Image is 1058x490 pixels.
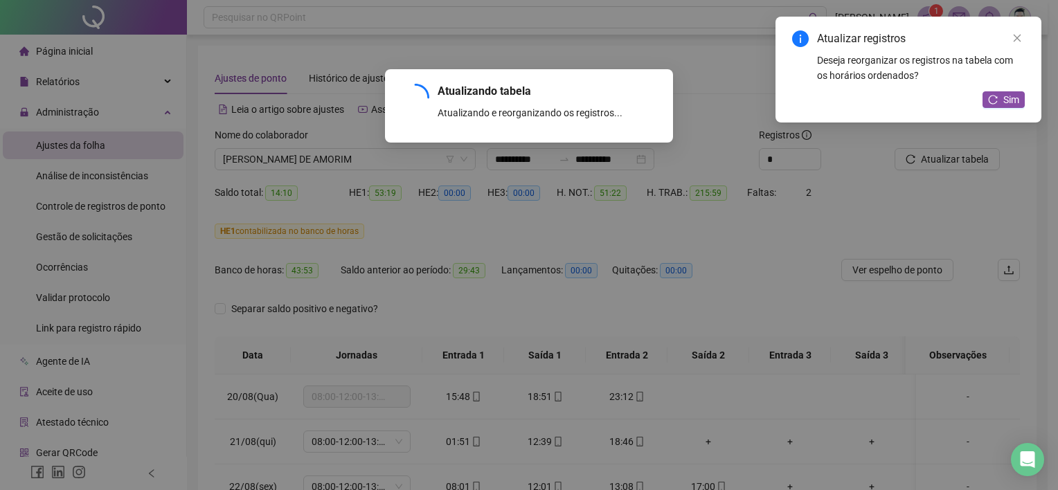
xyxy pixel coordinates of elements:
span: close [1012,33,1022,43]
span: loading [402,84,429,111]
a: Close [1010,30,1025,46]
div: Atualizar registros [817,30,1025,47]
span: info-circle [792,30,809,47]
div: Atualizando tabela [438,83,656,100]
button: Sim [983,91,1025,108]
span: Sim [1003,92,1019,107]
div: Open Intercom Messenger [1011,443,1044,476]
div: Atualizando e reorganizando os registros... [438,105,656,120]
div: Deseja reorganizar os registros na tabela com os horários ordenados? [817,53,1025,83]
span: reload [988,95,998,105]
